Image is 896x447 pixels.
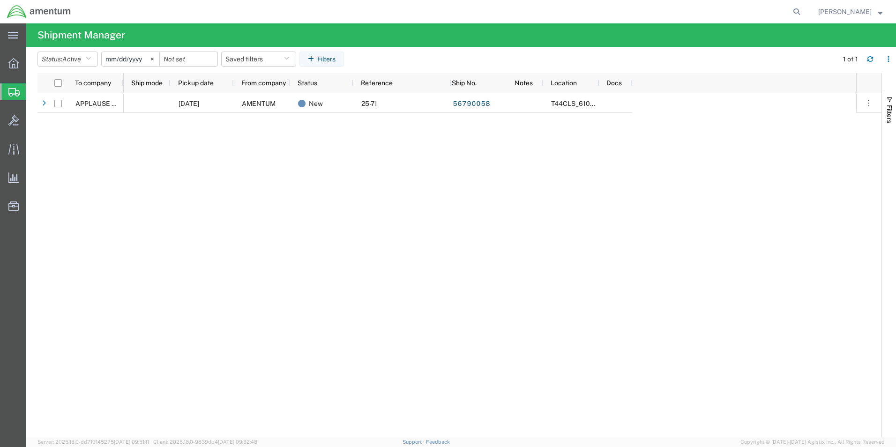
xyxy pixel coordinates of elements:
span: From company [241,79,286,87]
span: Ship mode [131,79,163,87]
a: Feedback [426,439,450,445]
div: 1 of 1 [843,54,859,64]
span: [DATE] 09:51:11 [114,439,149,445]
span: [DATE] 09:32:48 [218,439,257,445]
span: APPLAUSE PROMOTIONAL PRODUCTS, INC [75,100,210,107]
span: Server: 2025.18.0-dd719145275 [37,439,149,445]
span: Reference [361,79,393,87]
a: Support [403,439,426,445]
a: 56790058 [452,97,491,112]
span: 25-71 [361,100,377,107]
span: T44CLS_6100 - NAS Corpus Christi [551,100,680,107]
span: Notes [515,79,533,87]
button: [PERSON_NAME] [818,6,883,17]
span: Copyright © [DATE]-[DATE] Agistix Inc., All Rights Reserved [740,438,885,446]
span: New [309,94,323,113]
span: Active [62,55,81,63]
span: To company [75,79,111,87]
span: Docs [606,79,622,87]
span: Joel Salinas [818,7,872,17]
button: Status:Active [37,52,98,67]
h4: Shipment Manager [37,23,125,47]
button: Filters [299,52,344,67]
button: Saved filters [221,52,296,67]
span: Ship No. [452,79,477,87]
input: Not set [160,52,217,66]
input: Not set [102,52,159,66]
span: Status [298,79,317,87]
span: AMENTUM [242,100,276,107]
span: Pickup date [178,79,214,87]
img: logo [7,5,71,19]
span: 09/11/2025 [179,100,199,107]
span: Location [551,79,577,87]
span: Filters [886,105,893,123]
span: Client: 2025.18.0-9839db4 [153,439,257,445]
